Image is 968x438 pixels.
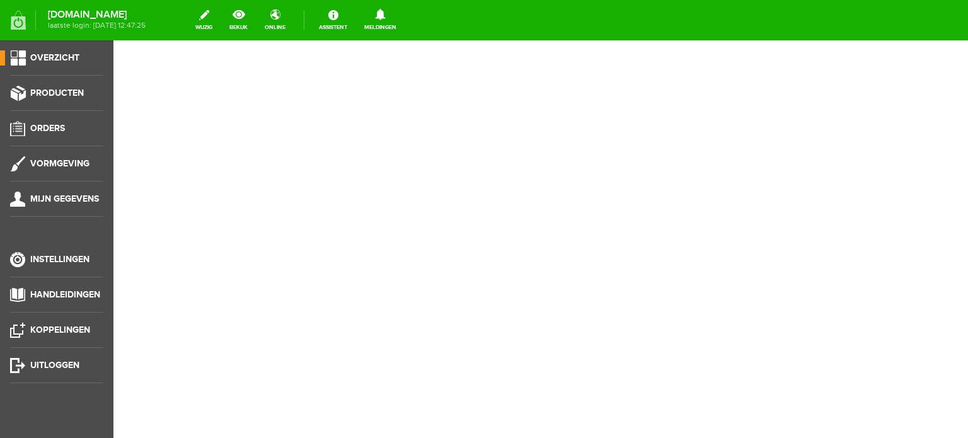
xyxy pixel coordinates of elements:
a: online [257,6,293,34]
a: bekijk [222,6,255,34]
span: Mijn gegevens [30,193,99,204]
span: Instellingen [30,254,89,265]
a: wijzig [188,6,220,34]
span: Producten [30,88,84,98]
span: Orders [30,123,65,134]
strong: [DOMAIN_NAME] [48,11,146,18]
span: Overzicht [30,52,79,63]
a: Assistent [311,6,355,34]
span: Handleidingen [30,289,100,300]
span: laatste login: [DATE] 12:47:25 [48,22,146,29]
a: Meldingen [357,6,404,34]
span: Uitloggen [30,360,79,371]
span: Vormgeving [30,158,89,169]
span: Koppelingen [30,325,90,335]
